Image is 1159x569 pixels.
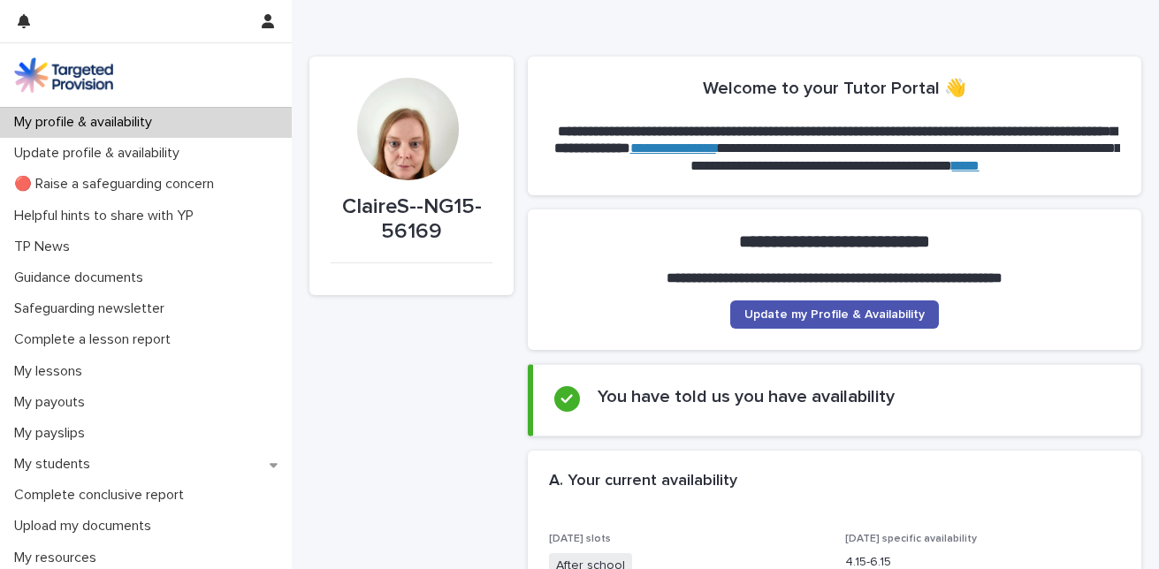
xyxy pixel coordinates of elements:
span: Update my Profile & Availability [744,308,925,321]
p: Update profile & availability [7,145,194,162]
span: [DATE] slots [549,534,611,544]
p: Complete conclusive report [7,487,198,504]
p: 🔴 Raise a safeguarding concern [7,176,228,193]
p: My profile & availability [7,114,166,131]
p: Upload my documents [7,518,165,535]
h2: You have told us you have availability [598,386,895,407]
a: Update my Profile & Availability [730,300,939,329]
p: My payslips [7,425,99,442]
p: Complete a lesson report [7,331,185,348]
p: My payouts [7,394,99,411]
p: TP News [7,239,84,255]
span: [DATE] specific availability [845,534,977,544]
h2: Welcome to your Tutor Portal 👋 [703,78,966,99]
h2: A. Your current availability [549,472,737,491]
p: My lessons [7,363,96,380]
p: My resources [7,550,111,566]
p: My students [7,456,104,473]
p: Guidance documents [7,269,157,286]
p: Helpful hints to share with YP [7,208,208,224]
img: M5nRWzHhSzIhMunXDL62 [14,57,113,93]
p: ClaireS--NG15-56169 [331,194,492,246]
p: Safeguarding newsletter [7,300,179,317]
